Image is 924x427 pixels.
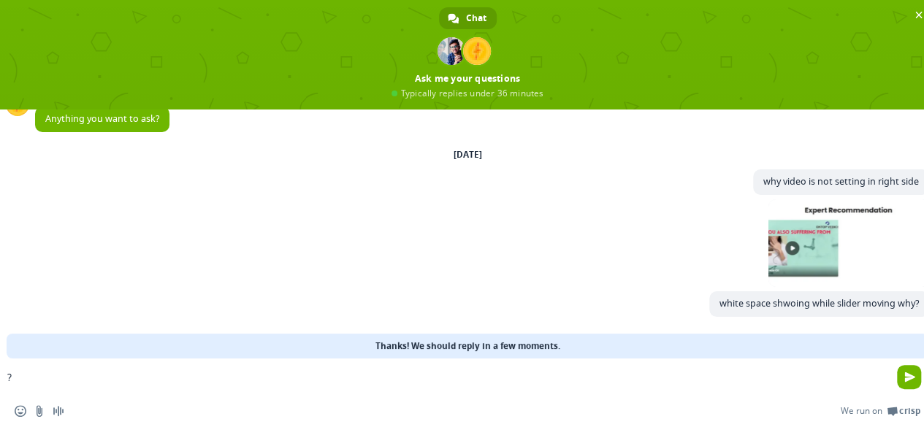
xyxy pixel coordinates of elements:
span: Send a file [34,405,45,417]
span: Thanks! We should reply in a few moments. [375,334,560,358]
span: white space shwoing while slider moving why? [719,297,919,309]
span: why video is not setting in right side [763,175,919,188]
span: Crisp [899,405,920,417]
span: Insert an emoji [15,405,26,417]
span: Anything you want to ask? [45,112,159,125]
div: [DATE] [454,150,482,159]
div: Chat [439,7,497,29]
span: Send [897,365,921,389]
a: We run onCrisp [841,405,920,417]
span: Chat [466,7,486,29]
textarea: Compose your message... [7,371,881,384]
span: Audio message [53,405,64,417]
span: We run on [841,405,882,417]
